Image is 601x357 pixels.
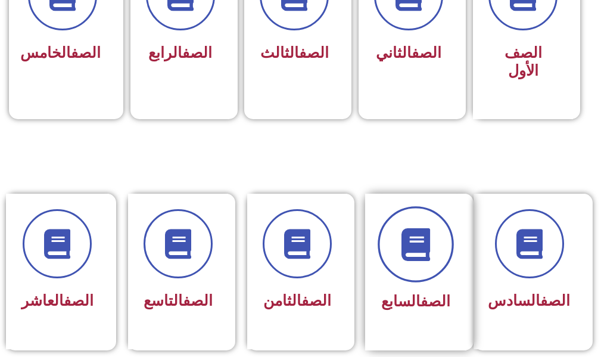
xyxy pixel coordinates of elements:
[21,292,94,309] span: العاشر
[412,44,441,61] a: الصف
[260,44,329,61] span: الثالث
[376,44,441,61] span: الثاني
[505,44,542,79] span: الصف الأول
[182,44,212,61] a: الصف
[381,293,450,310] span: السابع
[183,292,213,309] a: الصف
[299,44,329,61] a: الصف
[263,292,331,309] span: الثامن
[20,44,101,61] span: الخامس
[64,292,94,309] a: الصف
[144,292,213,309] span: التاسع
[540,292,570,309] a: الصف
[421,293,450,310] a: الصف
[71,44,101,61] a: الصف
[301,292,331,309] a: الصف
[148,44,212,61] span: الرابع
[488,292,570,309] span: السادس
